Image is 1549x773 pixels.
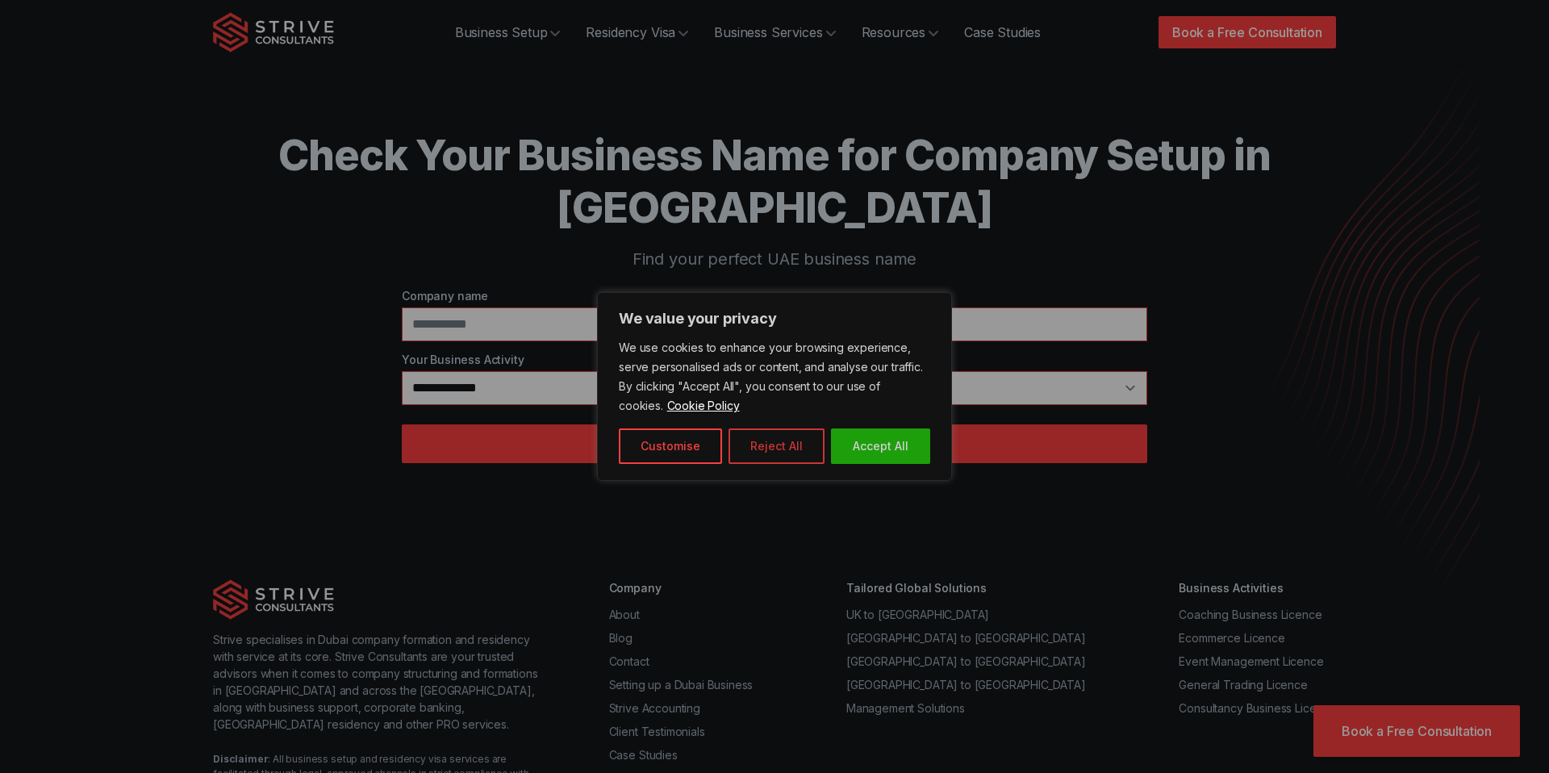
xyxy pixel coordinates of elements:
[729,428,825,464] button: Reject All
[619,309,930,328] p: We value your privacy
[666,398,741,413] a: Cookie Policy
[831,428,930,464] button: Accept All
[619,338,930,416] p: We use cookies to enhance your browsing experience, serve personalised ads or content, and analys...
[619,428,722,464] button: Customise
[597,292,952,481] div: We value your privacy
